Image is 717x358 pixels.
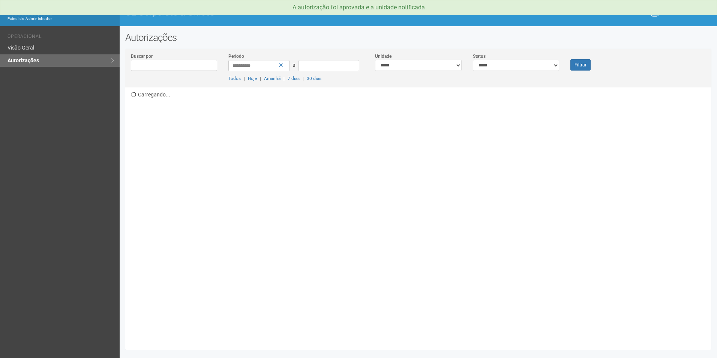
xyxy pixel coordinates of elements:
label: Período [228,53,244,60]
button: Filtrar [570,59,591,71]
div: Painel do Administrador [7,15,114,22]
label: Status [473,53,486,60]
span: | [283,76,285,81]
a: 7 dias [288,76,300,81]
label: Buscar por [131,53,153,60]
a: Todos [228,76,241,81]
div: Carregando... [131,87,711,344]
span: | [303,76,304,81]
a: Hoje [248,76,257,81]
a: Amanhã [264,76,280,81]
span: a [292,62,295,68]
span: | [244,76,245,81]
a: 30 dias [307,76,321,81]
h2: Autorizações [125,32,711,43]
span: | [260,76,261,81]
li: Operacional [7,34,114,42]
h1: O2 Corporate & Offices [125,8,413,17]
label: Unidade [375,53,391,60]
